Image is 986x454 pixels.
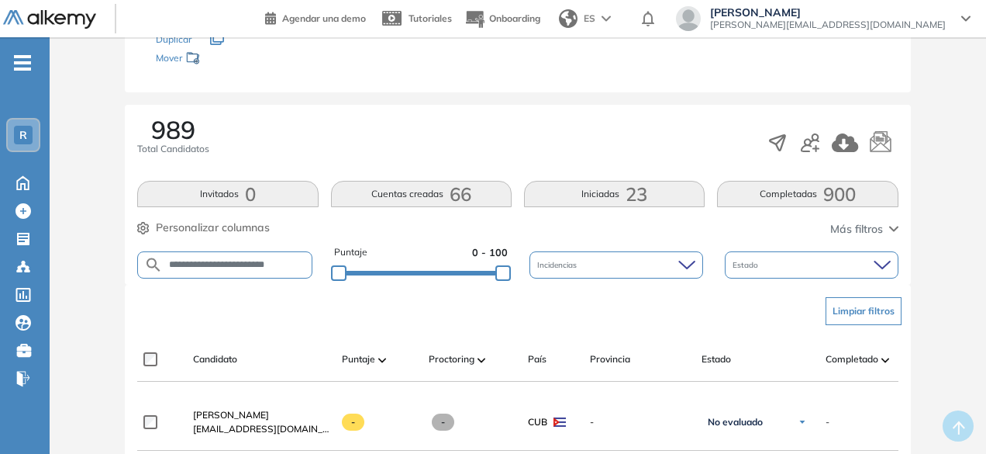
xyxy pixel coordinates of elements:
[156,45,311,74] div: Mover
[265,8,366,26] a: Agendar una demo
[342,352,375,366] span: Puntaje
[830,221,898,237] button: Más filtros
[342,414,364,431] span: -
[717,181,898,207] button: Completadas900
[524,181,705,207] button: Iniciadas23
[826,297,902,325] button: Limpiar filtros
[826,415,829,429] span: -
[826,352,878,366] span: Completado
[156,33,191,45] span: Duplicar
[464,2,540,36] button: Onboarding
[144,255,163,275] img: SEARCH_ALT
[331,181,512,207] button: Cuentas creadas66
[702,352,731,366] span: Estado
[590,415,689,429] span: -
[798,418,807,427] img: Ícono de flecha
[151,117,195,142] span: 989
[528,352,546,366] span: País
[3,10,96,29] img: Logo
[429,352,474,366] span: Proctoring
[334,245,367,260] span: Puntaje
[590,352,630,366] span: Provincia
[472,245,508,260] span: 0 - 100
[710,19,946,31] span: [PERSON_NAME][EMAIL_ADDRESS][DOMAIN_NAME]
[710,6,946,19] span: [PERSON_NAME]
[156,220,270,236] span: Personalizar columnas
[14,61,31,64] i: -
[881,358,889,362] img: [missing "en.ARROW_ALT" translation]
[733,259,761,271] span: Estado
[725,251,898,279] div: Estado
[193,422,329,436] span: [EMAIL_ADDRESS][DOMAIN_NAME]
[378,358,386,362] img: [missing "en.ARROW_ALT" translation]
[137,220,270,236] button: Personalizar columnas
[282,12,366,24] span: Agendar una demo
[19,129,27,141] span: R
[432,414,454,431] span: -
[409,12,452,24] span: Tutoriales
[477,358,485,362] img: [missing "en.ARROW_ALT" translation]
[559,9,577,28] img: world
[529,251,703,279] div: Incidencias
[193,408,329,422] a: [PERSON_NAME]
[602,16,611,22] img: arrow
[137,181,318,207] button: Invitados0
[193,409,269,421] span: [PERSON_NAME]
[137,142,209,156] span: Total Candidatos
[528,415,547,429] span: CUB
[584,12,595,26] span: ES
[830,221,883,237] span: Más filtros
[553,418,566,427] img: CUB
[708,416,763,428] span: No evaluado
[537,259,580,271] span: Incidencias
[193,352,237,366] span: Candidato
[489,12,540,24] span: Onboarding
